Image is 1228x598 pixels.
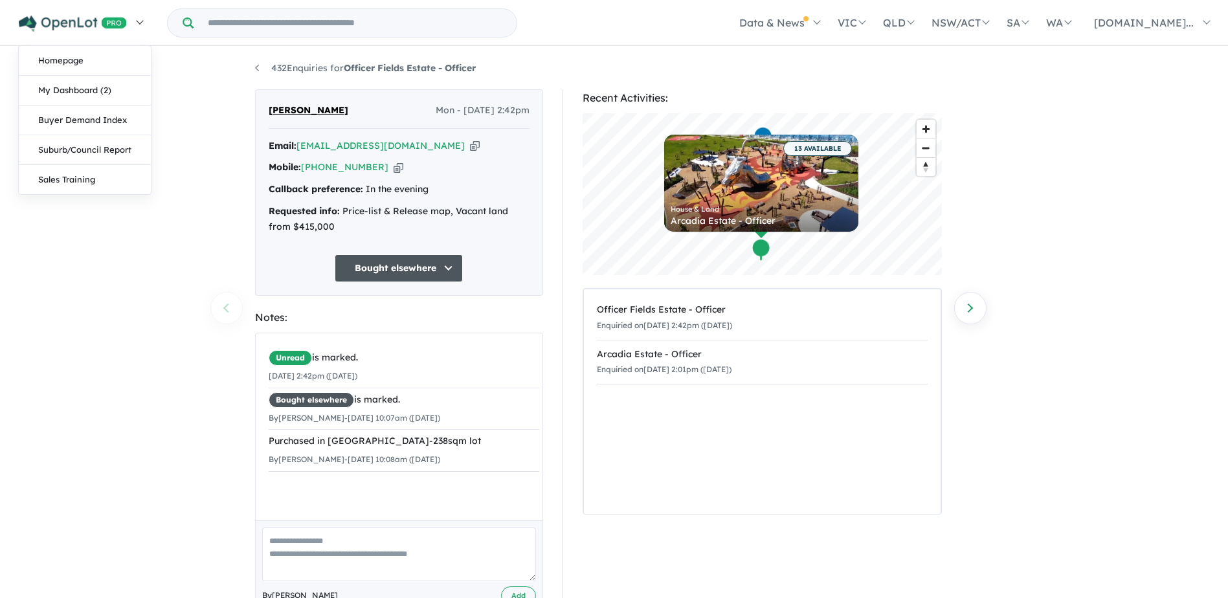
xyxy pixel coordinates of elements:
[301,161,388,173] a: [PHONE_NUMBER]
[269,392,354,408] span: Bought elsewhere
[269,204,530,235] div: Price-list & Release map, Vacant land from $415,000
[597,320,732,330] small: Enquiried on [DATE] 2:42pm ([DATE])
[917,157,935,176] button: Reset bearing to north
[917,139,935,157] span: Zoom out
[296,140,465,151] a: [EMAIL_ADDRESS][DOMAIN_NAME]
[255,309,543,326] div: Notes:
[196,9,514,37] input: Try estate name, suburb, builder or developer
[597,364,731,374] small: Enquiried on [DATE] 2:01pm ([DATE])
[269,350,312,366] span: Unread
[751,238,770,262] div: Map marker
[597,302,928,318] div: Officer Fields Estate - Officer
[917,138,935,157] button: Zoom out
[269,413,440,423] small: By [PERSON_NAME] - [DATE] 10:07am ([DATE])
[783,141,852,156] span: 13 AVAILABLE
[597,347,928,362] div: Arcadia Estate - Officer
[269,183,363,195] strong: Callback preference:
[19,135,151,165] a: Suburb/Council Report
[583,89,942,107] div: Recent Activities:
[269,161,301,173] strong: Mobile:
[753,126,772,150] div: Map marker
[269,350,539,366] div: is marked.
[269,371,357,381] small: [DATE] 2:42pm ([DATE])
[394,161,403,174] button: Copy
[664,135,858,232] a: 13 AVAILABLE House & Land Arcadia Estate - Officer
[19,76,151,105] a: My Dashboard (2)
[19,46,151,76] a: Homepage
[917,158,935,176] span: Reset bearing to north
[470,139,480,153] button: Copy
[269,140,296,151] strong: Email:
[583,113,942,275] canvas: Map
[671,206,852,213] div: House & Land
[335,254,463,282] button: Bought elsewhere
[269,434,539,449] div: Purchased in [GEOGRAPHIC_DATA]-238sqm lot
[19,16,127,32] img: Openlot PRO Logo White
[255,61,974,76] nav: breadcrumb
[255,62,476,74] a: 432Enquiries forOfficer Fields Estate - Officer
[1094,16,1194,29] span: [DOMAIN_NAME]...
[344,62,476,74] strong: Officer Fields Estate - Officer
[917,120,935,138] button: Zoom in
[671,216,852,225] div: Arcadia Estate - Officer
[269,454,440,464] small: By [PERSON_NAME] - [DATE] 10:08am ([DATE])
[269,103,348,118] span: [PERSON_NAME]
[597,340,928,385] a: Arcadia Estate - OfficerEnquiried on[DATE] 2:01pm ([DATE])
[19,165,151,194] a: Sales Training
[269,205,340,217] strong: Requested info:
[436,103,530,118] span: Mon - [DATE] 2:42pm
[19,105,151,135] a: Buyer Demand Index
[269,392,539,408] div: is marked.
[269,182,530,197] div: In the evening
[597,296,928,340] a: Officer Fields Estate - OfficerEnquiried on[DATE] 2:42pm ([DATE])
